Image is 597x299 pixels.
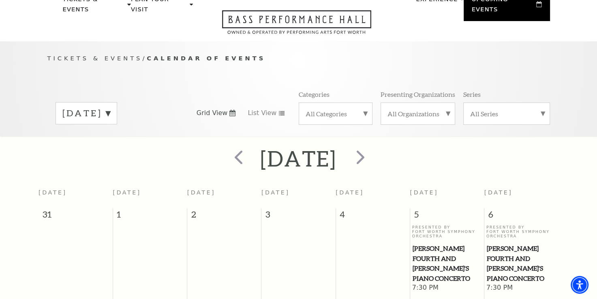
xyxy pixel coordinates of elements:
[197,109,228,117] span: Grid View
[487,243,556,284] span: [PERSON_NAME] Fourth and [PERSON_NAME]'s Piano Concerto
[62,107,110,120] label: [DATE]
[261,208,335,224] span: 3
[261,189,290,196] span: [DATE]
[410,189,438,196] span: [DATE]
[336,189,364,196] span: [DATE]
[345,144,374,173] button: next
[187,189,216,196] span: [DATE]
[260,145,337,171] h2: [DATE]
[484,208,558,224] span: 6
[412,284,482,293] span: 7:30 PM
[412,225,482,239] p: Presented By Fort Worth Symphony Orchestra
[39,208,113,224] span: 31
[39,189,67,196] span: [DATE]
[470,109,543,118] label: All Series
[223,144,252,173] button: prev
[486,284,556,293] span: 7:30 PM
[193,10,400,41] a: Open this option
[113,189,141,196] span: [DATE]
[387,109,448,118] label: All Organizations
[299,90,330,98] p: Categories
[413,243,482,284] span: [PERSON_NAME] Fourth and [PERSON_NAME]'s Piano Concerto
[410,208,484,224] span: 5
[113,208,187,224] span: 1
[47,55,143,62] span: Tickets & Events
[187,208,261,224] span: 2
[381,90,455,98] p: Presenting Organizations
[484,189,513,196] span: [DATE]
[248,109,276,117] span: List View
[486,225,556,239] p: Presented By Fort Worth Symphony Orchestra
[147,55,265,62] span: Calendar of Events
[336,208,410,224] span: 4
[571,276,588,294] div: Accessibility Menu
[306,109,366,118] label: All Categories
[47,53,550,64] p: /
[463,90,481,98] p: Series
